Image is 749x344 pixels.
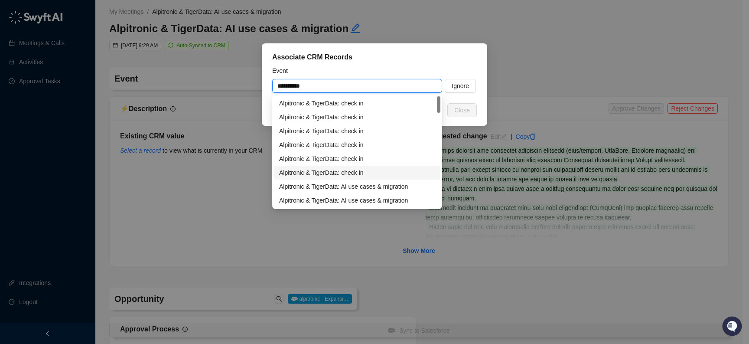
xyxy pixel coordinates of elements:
span: Ignore [452,81,469,91]
div: Alpitronic & TigerData: check in [279,168,435,177]
div: Alpitronic & TigerData: AI use cases & migration [279,196,435,205]
a: Powered byPylon [61,142,105,149]
div: Alpitronic & TigerData: check in [274,110,440,124]
iframe: Open customer support [721,315,745,339]
span: Docs [17,121,32,130]
div: Alpitronic & TigerData: AI use cases & migration [274,193,440,207]
div: Alpitronic & TigerData: AI use cases & migration [279,182,435,191]
div: Start new chat [29,79,142,87]
button: Close [447,103,477,117]
div: Alpitronic & TigerData: check in [279,126,435,136]
span: Status [48,121,67,130]
p: Welcome 👋 [9,35,158,49]
img: Swyft AI [9,9,26,26]
label: Event [272,66,294,75]
a: 📚Docs [5,118,36,134]
div: Alpitronic & TigerData: check in [274,124,440,138]
h2: How can we help? [9,49,158,62]
button: Ignore [445,79,476,93]
div: Alpitronic & TigerData: check in [279,140,435,150]
div: Alpitronic & TigerData: check in [274,138,440,152]
a: 📶Status [36,118,70,134]
button: Start new chat [147,81,158,92]
div: Associate CRM Records [272,52,477,62]
div: 📶 [39,122,46,129]
div: Alpitronic & TigerData: check in [279,98,435,108]
div: Alpitronic & TigerData: check in [279,112,435,122]
img: 5124521997842_fc6d7dfcefe973c2e489_88.png [9,79,24,94]
div: Alpitronic & TigerData: AI use cases & migration [274,180,440,193]
div: We're offline, we'll be back soon [29,87,113,94]
div: 📚 [9,122,16,129]
div: Alpitronic & TigerData: check in [274,166,440,180]
div: Alpitronic & TigerData: check in [274,152,440,166]
div: Alpitronic & TigerData: check in [279,154,435,164]
div: Alpitronic & TigerData: check in [274,96,440,110]
span: Pylon [86,143,105,149]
